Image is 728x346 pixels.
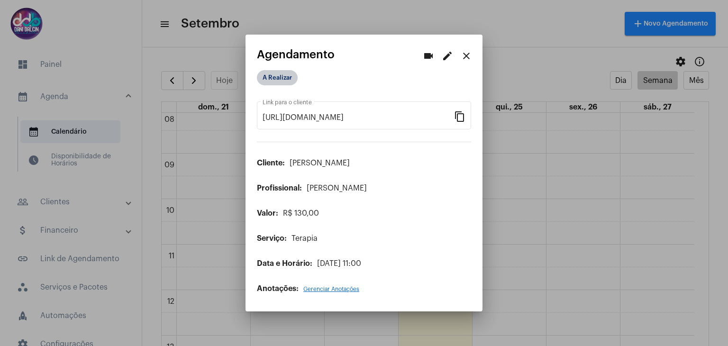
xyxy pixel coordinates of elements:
[290,159,350,167] span: [PERSON_NAME]
[461,50,472,62] mat-icon: close
[454,110,465,122] mat-icon: content_copy
[257,260,312,267] span: Data e Horário:
[257,70,298,85] mat-chip: A Realizar
[303,286,359,292] span: Gerenciar Anotações
[257,184,302,192] span: Profissional:
[257,48,335,61] span: Agendamento
[257,285,299,292] span: Anotações:
[257,159,285,167] span: Cliente:
[442,50,453,62] mat-icon: edit
[283,209,319,217] span: R$ 130,00
[263,113,454,122] input: Link
[257,209,278,217] span: Valor:
[257,235,287,242] span: Serviço:
[423,50,434,62] mat-icon: videocam
[291,235,318,242] span: Terapia
[317,260,361,267] span: [DATE] 11:00
[307,184,367,192] span: [PERSON_NAME]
